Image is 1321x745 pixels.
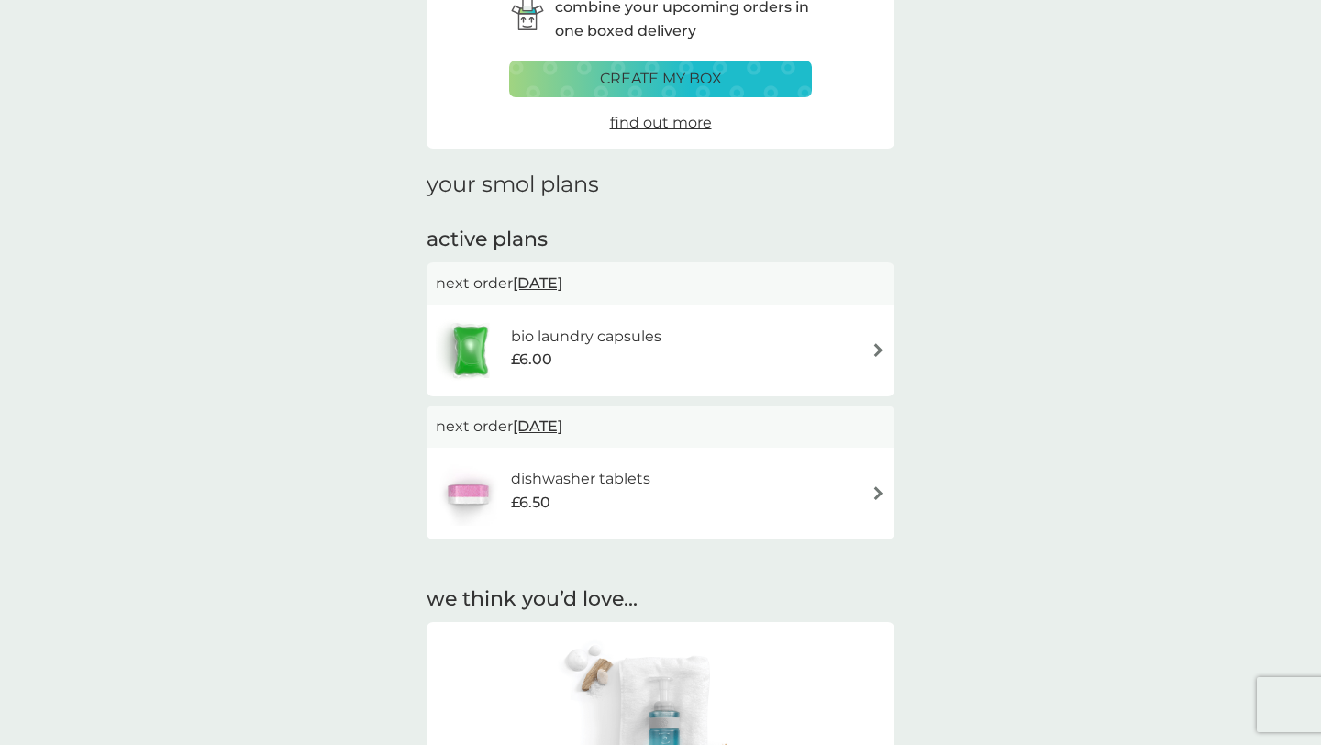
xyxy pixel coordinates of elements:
[610,111,712,135] a: find out more
[427,172,894,198] h1: your smol plans
[436,415,885,439] p: next order
[436,272,885,295] p: next order
[513,408,562,444] span: [DATE]
[436,461,500,526] img: dishwasher tablets
[871,343,885,357] img: arrow right
[610,114,712,131] span: find out more
[509,61,812,97] button: create my box
[511,348,552,372] span: £6.00
[513,265,562,301] span: [DATE]
[427,585,894,614] h2: we think you’d love...
[600,67,722,91] p: create my box
[436,318,505,383] img: bio laundry capsules
[871,486,885,500] img: arrow right
[511,325,661,349] h6: bio laundry capsules
[511,491,550,515] span: £6.50
[427,226,894,254] h2: active plans
[511,467,650,491] h6: dishwasher tablets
